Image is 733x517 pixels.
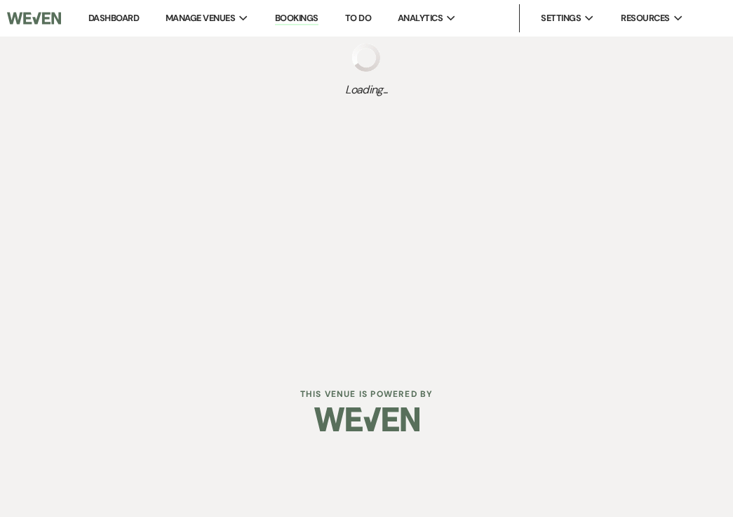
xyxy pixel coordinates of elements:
[352,44,380,72] img: loading spinner
[88,12,139,24] a: Dashboard
[621,11,669,25] span: Resources
[345,81,388,98] span: Loading...
[166,11,235,25] span: Manage Venues
[541,11,581,25] span: Settings
[345,12,371,24] a: To Do
[314,395,419,444] img: Weven Logo
[7,4,60,33] img: Weven Logo
[275,12,318,25] a: Bookings
[398,11,443,25] span: Analytics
